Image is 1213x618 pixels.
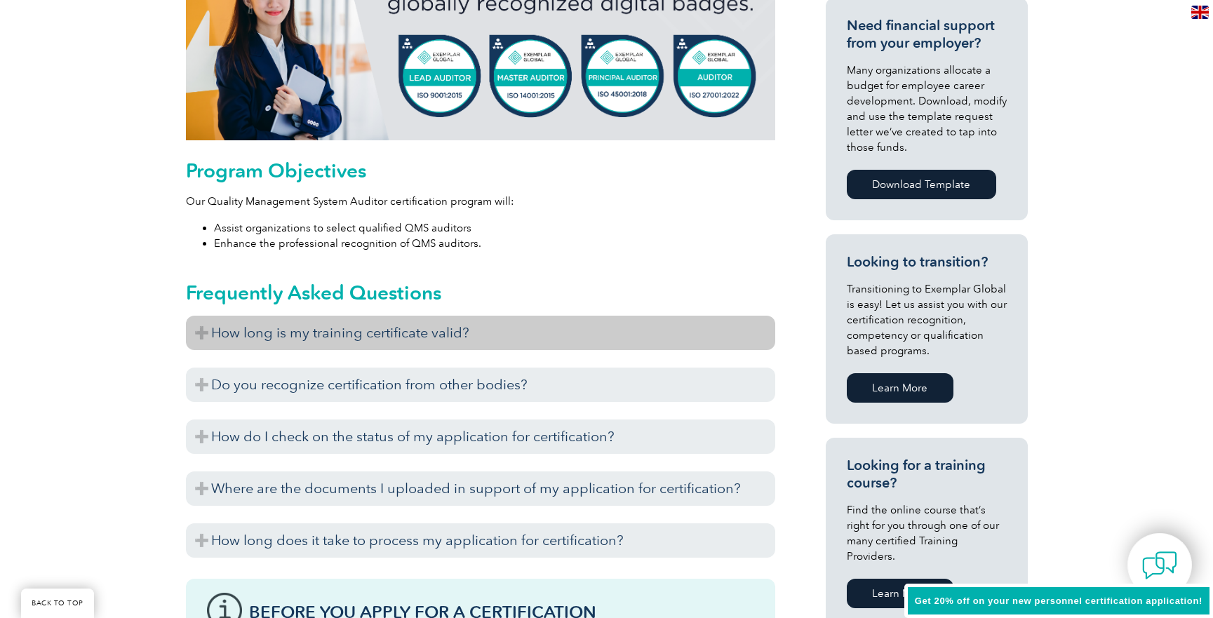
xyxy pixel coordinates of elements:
[186,523,775,558] h3: How long does it take to process my application for certification?
[186,471,775,506] h3: Where are the documents I uploaded in support of my application for certification?
[186,281,775,304] h2: Frequently Asked Questions
[214,220,775,236] li: Assist organizations to select qualified QMS auditors
[186,368,775,402] h3: Do you recognize certification from other bodies?
[847,373,953,403] a: Learn More
[847,502,1007,564] p: Find the online course that’s right for you through one of our many certified Training Providers.
[186,159,775,182] h2: Program Objectives
[186,194,775,209] p: Our Quality Management System Auditor certification program will:
[847,457,1007,492] h3: Looking for a training course?
[847,62,1007,155] p: Many organizations allocate a budget for employee career development. Download, modify and use th...
[847,253,1007,271] h3: Looking to transition?
[847,170,996,199] a: Download Template
[1191,6,1209,19] img: en
[214,236,775,251] li: Enhance the professional recognition of QMS auditors.
[915,596,1202,606] span: Get 20% off on your new personnel certification application!
[1142,548,1177,583] img: contact-chat.png
[847,17,1007,52] h3: Need financial support from your employer?
[847,281,1007,358] p: Transitioning to Exemplar Global is easy! Let us assist you with our certification recognition, c...
[847,579,953,608] a: Learn More
[186,316,775,350] h3: How long is my training certificate valid?
[21,589,94,618] a: BACK TO TOP
[186,419,775,454] h3: How do I check on the status of my application for certification?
